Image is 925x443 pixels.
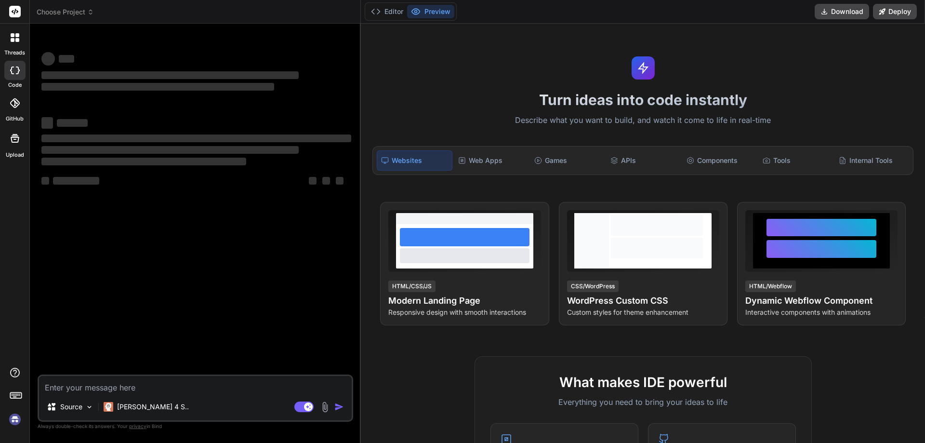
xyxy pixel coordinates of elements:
label: Upload [6,151,24,159]
div: CSS/WordPress [567,281,619,292]
img: icon [334,402,344,412]
p: Responsive design with smooth interactions [388,308,541,317]
div: Web Apps [454,150,529,171]
p: Source [60,402,82,412]
img: signin [7,411,23,428]
h4: Dynamic Webflow Component [745,294,898,308]
span: ‌ [41,134,351,142]
span: ‌ [41,158,246,165]
div: Websites [377,150,452,171]
h1: Turn ideas into code instantly [367,91,919,108]
div: Games [530,150,605,171]
span: Choose Project [37,7,94,17]
span: ‌ [59,55,74,63]
p: [PERSON_NAME] 4 S.. [117,402,189,412]
span: ‌ [322,177,330,185]
div: HTML/CSS/JS [388,281,436,292]
p: Everything you need to bring your ideas to life [490,396,796,408]
span: ‌ [41,71,299,79]
span: ‌ [41,146,299,154]
div: Internal Tools [835,150,909,171]
img: Pick Models [85,403,93,411]
span: ‌ [309,177,317,185]
div: Tools [759,150,833,171]
span: ‌ [41,52,55,66]
div: HTML/Webflow [745,281,796,292]
div: APIs [607,150,681,171]
p: Describe what you want to build, and watch it come to life in real-time [367,114,919,127]
span: ‌ [336,177,344,185]
span: ‌ [57,119,88,127]
h4: Modern Landing Page [388,294,541,308]
button: Download [815,4,869,19]
img: Claude 4 Sonnet [104,402,113,412]
span: ‌ [41,177,49,185]
span: privacy [129,423,146,429]
div: Components [683,150,757,171]
label: code [8,81,22,89]
label: GitHub [6,115,24,123]
p: Always double-check its answers. Your in Bind [38,422,353,431]
p: Custom styles for theme enhancement [567,308,719,317]
img: attachment [319,402,330,413]
button: Editor [367,5,407,18]
span: ‌ [41,117,53,129]
button: Preview [407,5,454,18]
span: ‌ [41,83,274,91]
span: ‌ [53,177,99,185]
h4: WordPress Custom CSS [567,294,719,308]
h2: What makes IDE powerful [490,372,796,392]
p: Interactive components with animations [745,308,898,317]
button: Deploy [873,4,917,19]
label: threads [4,49,25,57]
